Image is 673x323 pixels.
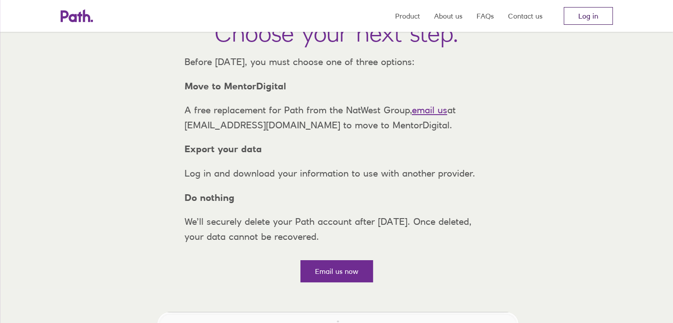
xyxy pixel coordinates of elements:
[185,143,262,154] strong: Export your data
[177,214,496,244] p: We’ll securely delete your Path account after [DATE]. Once deleted, your data cannot be recovered.
[185,192,235,203] strong: Do nothing
[177,103,496,132] p: A free replacement for Path from the NatWest Group, at [EMAIL_ADDRESS][DOMAIN_NAME] to move to Me...
[185,81,286,92] strong: Move to MentorDigital
[564,7,613,25] a: Log in
[177,166,496,181] p: Log in and download your information to use with another provider.
[412,104,447,115] a: email us
[177,54,496,69] p: Before [DATE], you must choose one of three options:
[300,260,373,282] a: Email us now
